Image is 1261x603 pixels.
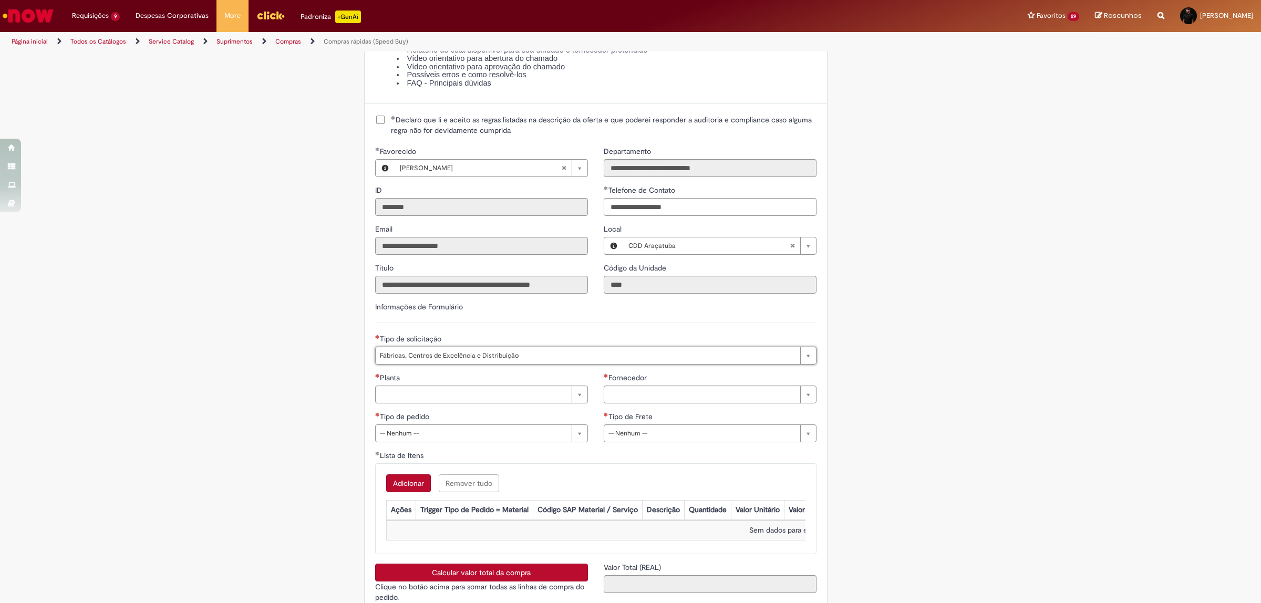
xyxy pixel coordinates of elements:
[380,334,443,344] span: Tipo de solicitação
[8,32,833,51] ul: Trilhas de página
[256,7,285,23] img: click_logo_yellow_360x200.png
[604,276,816,294] input: Código da Unidade
[375,581,588,602] p: Clique no botão acima para somar todas as linhas de compra do pedido.
[375,451,380,455] span: Obrigatório Preenchido
[375,263,396,273] label: Somente leitura - Título
[604,159,816,177] input: Departamento
[642,501,684,520] th: Descrição
[604,373,608,378] span: Necessários
[391,116,396,120] span: Obrigatório Preenchido
[623,237,816,254] a: CDD AraçatubaLimpar campo Local
[684,501,731,520] th: Quantidade
[149,37,194,46] a: Service Catalog
[375,224,395,234] label: Somente leitura - Email
[380,412,431,421] span: Tipo de pedido
[380,373,402,382] span: Planta
[1,5,55,26] img: ServiceNow
[375,412,380,417] span: Necessários
[608,425,795,442] span: -- Nenhum --
[604,224,624,234] span: Local
[324,37,408,46] a: Compras rápidas (Speed Buy)
[111,12,120,21] span: 9
[628,237,790,254] span: CDD Araçatuba
[556,160,572,176] abbr: Limpar campo Favorecido
[396,55,816,63] li: Vídeo orientativo para abertura do chamado
[1095,11,1142,21] a: Rascunhos
[395,160,587,176] a: [PERSON_NAME]Limpar campo Favorecido
[375,147,380,151] span: Obrigatório Preenchido
[375,335,380,339] span: Obrigatório Preenchido
[608,185,677,195] span: Telefone de Contato
[604,237,623,254] button: Local, Visualizar este registro CDD Araçatuba
[386,474,431,492] button: Adicionar uma linha para Lista de Itens
[375,276,588,294] input: Título
[380,147,418,156] span: Necessários - Favorecido
[380,347,795,364] span: Fábricas, Centros de Excelência e Distribuição
[604,186,608,190] span: Obrigatório Preenchido
[604,146,653,157] label: Somente leitura - Departamento
[731,501,784,520] th: Valor Unitário
[604,263,668,273] label: Somente leitura - Código da Unidade
[375,302,463,311] label: Informações de Formulário
[1068,12,1079,21] span: 29
[533,501,642,520] th: Código SAP Material / Serviço
[396,79,816,88] li: FAQ - Principais dúvidas
[604,147,653,156] span: Somente leitura - Departamento
[380,451,426,460] span: Lista de Itens
[604,562,663,573] label: Somente leitura - Valor Total (REAL)
[608,412,655,421] span: Tipo de Frete
[604,198,816,216] input: Telefone de Contato
[376,160,395,176] button: Favorecido, Visualizar este registro Samuel Bassani Soares
[375,185,384,195] label: Somente leitura - ID
[608,373,649,382] span: Fornecedor
[275,37,301,46] a: Compras
[386,521,1184,540] td: Sem dados para exibir
[70,37,126,46] a: Todos os Catálogos
[604,412,608,417] span: Necessários
[224,11,241,21] span: More
[386,501,416,520] th: Ações
[1104,11,1142,20] span: Rascunhos
[1200,11,1253,20] span: [PERSON_NAME]
[396,63,816,71] li: Vídeo orientativo para aprovação do chamado
[301,11,361,23] div: Padroniza
[784,237,800,254] abbr: Limpar campo Local
[391,115,816,136] span: Declaro que li e aceito as regras listadas na descrição da oferta e que poderei responder a audit...
[416,501,533,520] th: Trigger Tipo de Pedido = Material
[400,160,561,176] span: [PERSON_NAME]
[784,501,851,520] th: Valor Total Moeda
[604,563,663,572] span: Somente leitura - Valor Total (REAL)
[136,11,209,21] span: Despesas Corporativas
[375,386,588,403] a: Limpar campo Planta
[375,373,380,378] span: Necessários
[1037,11,1066,21] span: Favoritos
[375,237,588,255] input: Email
[604,386,816,403] a: Limpar campo Fornecedor
[375,564,588,581] button: Calcular valor total da compra
[72,11,109,21] span: Requisições
[375,198,588,216] input: ID
[380,425,566,442] span: -- Nenhum --
[604,575,816,593] input: Valor Total (REAL)
[335,11,361,23] p: +GenAi
[396,71,816,79] li: Possíveis erros e como resolvê-los
[216,37,253,46] a: Suprimentos
[12,37,48,46] a: Página inicial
